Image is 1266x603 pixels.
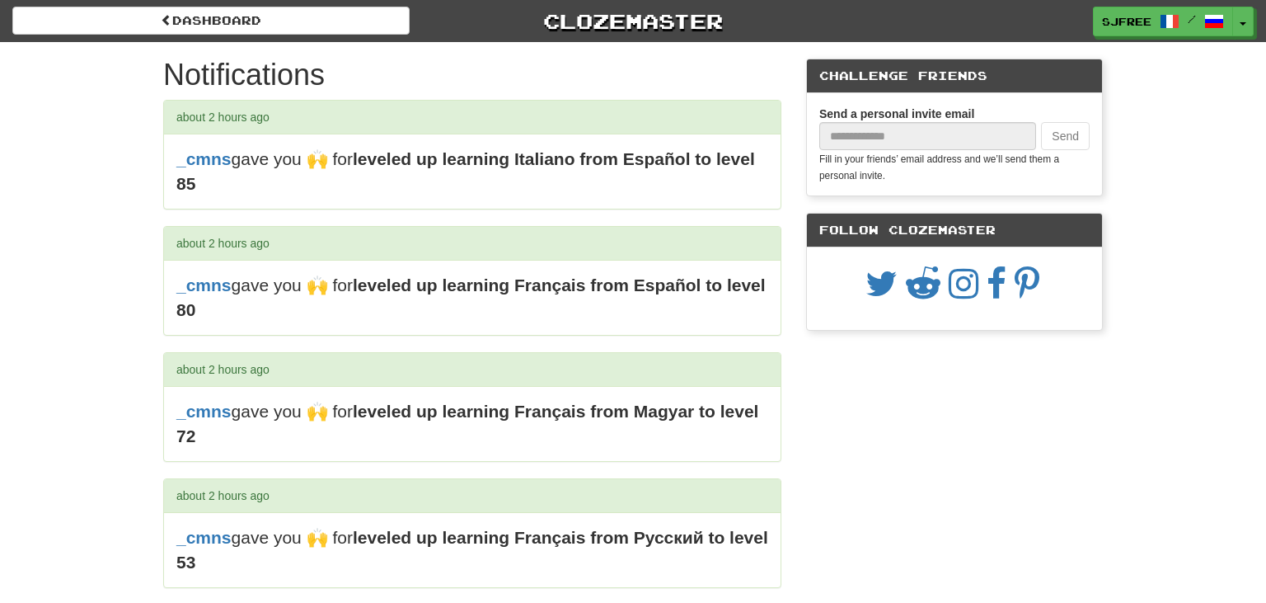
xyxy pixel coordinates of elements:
strong: leveled up learning Italiano from Español to level 85 [176,149,755,193]
strong: leveled up learning Français from Magyar to level 72 [176,402,758,445]
h1: Notifications [163,59,781,92]
div: gave you 🙌 for [164,387,781,461]
span: sjfree [1102,14,1151,29]
button: Send [1041,122,1090,150]
a: Dashboard [12,7,410,35]
div: gave you 🙌 for [164,513,781,587]
strong: leveled up learning Français from Español to level 80 [176,276,766,319]
div: about 2 hours ago [164,227,781,261]
small: Fill in your friends’ email address and we’ll send them a personal invite. [819,153,1059,181]
a: sjfree / [1093,7,1233,36]
strong: leveled up learning Français from Русский to level 53 [176,528,768,572]
a: Clozemaster [434,7,832,35]
strong: Send a personal invite email [819,107,974,120]
a: _cmns [176,276,232,294]
div: about 2 hours ago [164,479,781,513]
a: _cmns [176,149,232,168]
div: gave you 🙌 for [164,134,781,209]
div: about 2 hours ago [164,353,781,387]
div: gave you 🙌 for [164,261,781,335]
a: _cmns [176,402,232,421]
div: Challenge Friends [807,59,1102,93]
a: _cmns [176,528,232,547]
div: Follow Clozemaster [807,214,1102,247]
span: / [1188,13,1196,25]
div: about 2 hours ago [164,101,781,134]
